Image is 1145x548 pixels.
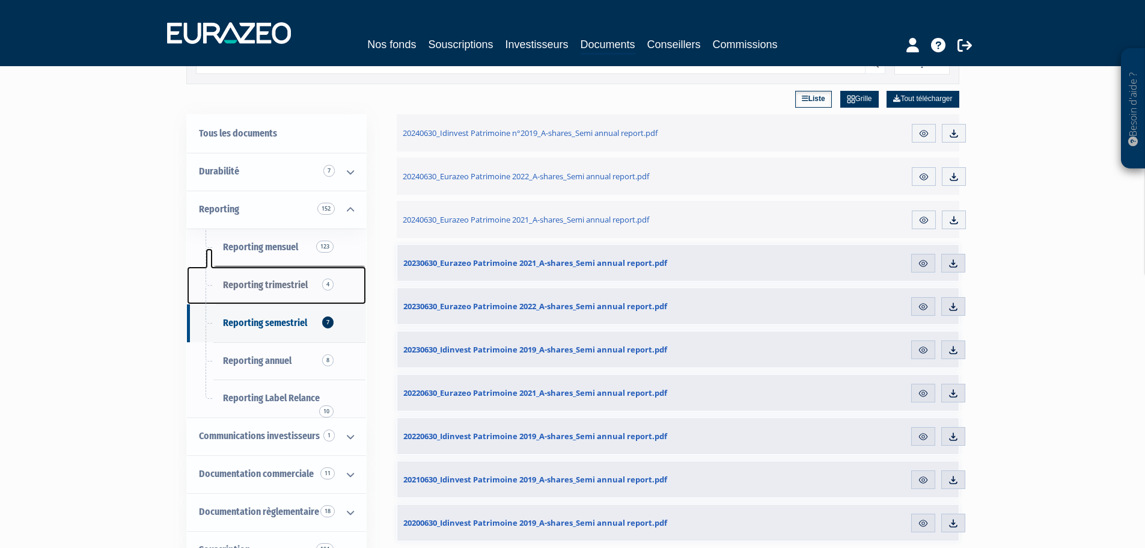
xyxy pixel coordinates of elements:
img: download.svg [948,518,959,529]
a: 20240630_Idinvest Patrimoine n°2019_A-shares_Semi annual report.pdf [397,114,751,152]
img: download.svg [948,258,959,269]
span: 20230630_Eurazeo Patrimoine 2022_A-shares_Semi annual report.pdf [403,301,667,312]
a: 20220630_Eurazeo Patrimoine 2021_A-shares_Semi annual report.pdf [397,375,751,411]
a: 20230630_Eurazeo Patrimoine 2022_A-shares_Semi annual report.pdf [397,288,751,324]
span: 20220630_Eurazeo Patrimoine 2021_A-shares_Semi annual report.pdf [403,387,667,398]
a: 20240630_Eurazeo Patrimoine 2022_A-shares_Semi annual report.pdf [397,158,751,195]
img: eye.svg [918,128,929,139]
a: 20210630_Idinvest Patrimoine 2019_A-shares_Semi annual report.pdf [397,461,751,497]
a: 20230630_Idinvest Patrimoine 2019_A-shares_Semi annual report.pdf [397,331,751,368]
span: 10 [319,405,334,417]
a: 20200630_Idinvest Patrimoine 2019_A-shares_Semi annual report.pdf [397,505,751,541]
a: Documentation commerciale 11 [187,455,366,493]
img: grid.svg [847,95,855,103]
img: download.svg [948,215,959,226]
img: 1732889491-logotype_eurazeo_blanc_rvb.png [167,22,291,44]
span: 11 [320,467,335,479]
a: Investisseurs [505,36,568,53]
img: download.svg [948,431,959,442]
span: Reporting trimestriel [223,279,308,291]
span: Reporting annuel [223,355,292,366]
span: 1 [323,429,335,442]
img: eye.svg [918,388,929,399]
img: download.svg [948,171,959,182]
a: Reporting semestriel7 [187,304,366,342]
img: download.svg [948,345,959,356]
span: 20230630_Eurazeo Patrimoine 2021_A-shares_Semi annual report.pdf [403,257,667,268]
a: Durabilité 7 [187,153,366,191]
a: Souscriptions [428,36,493,53]
a: Reporting annuel8 [187,342,366,380]
span: 7 [323,165,335,177]
a: Tout télécharger [887,91,959,108]
a: Tous les documents [187,115,366,153]
img: download.svg [948,128,959,139]
a: Commissions [713,36,778,53]
a: Reporting mensuel123 [187,229,366,266]
a: 20240630_Eurazeo Patrimoine 2021_A-shares_Semi annual report.pdf [397,201,751,238]
img: eye.svg [918,171,929,182]
span: 20240630_Eurazeo Patrimoine 2021_A-shares_Semi annual report.pdf [403,214,649,225]
a: 20220630_Idinvest Patrimoine 2019_A-shares_Semi annual report.pdf [397,418,751,454]
span: 20240630_Eurazeo Patrimoine 2022_A-shares_Semi annual report.pdf [403,171,649,182]
img: eye.svg [918,215,929,226]
span: 20220630_Idinvest Patrimoine 2019_A-shares_Semi annual report.pdf [403,431,667,442]
img: eye.svg [918,258,929,269]
img: eye.svg [918,431,929,442]
span: 7 [322,316,334,328]
span: Durabilité [199,165,239,177]
a: Reporting 152 [187,191,366,229]
img: eye.svg [918,345,929,356]
a: Documents [581,36,635,55]
a: Reporting Label Relance10 [187,380,366,417]
span: 18 [320,505,335,517]
span: Reporting [199,203,239,215]
a: Conseillers [647,36,701,53]
a: Grille [840,91,879,108]
a: Documentation règlementaire 18 [187,493,366,531]
span: Communications investisseurs [199,430,320,442]
span: Reporting semestriel [223,317,307,328]
img: eye.svg [918,518,929,529]
span: 20210630_Idinvest Patrimoine 2019_A-shares_Semi annual report.pdf [403,474,667,485]
img: download.svg [948,475,959,485]
a: Nos fonds [367,36,416,53]
p: Besoin d'aide ? [1126,55,1140,163]
span: 152 [317,203,335,215]
span: 20230630_Idinvest Patrimoine 2019_A-shares_Semi annual report.pdf [403,344,667,355]
span: 20240630_Idinvest Patrimoine n°2019_A-shares_Semi annual report.pdf [403,128,658,138]
img: eye.svg [918,301,929,312]
span: 20200630_Idinvest Patrimoine 2019_A-shares_Semi annual report.pdf [403,517,667,528]
img: download.svg [948,388,959,399]
span: 123 [316,241,334,253]
span: 8 [322,354,334,366]
a: Reporting trimestriel4 [187,266,366,304]
span: Reporting mensuel [223,241,298,253]
span: Reporting Label Relance [223,392,320,404]
a: Communications investisseurs 1 [187,417,366,455]
span: 4 [322,279,334,291]
span: Documentation règlementaire [199,506,319,517]
span: Documentation commerciale [199,468,314,479]
img: download.svg [948,301,959,312]
a: Liste [795,91,832,108]
a: 20230630_Eurazeo Patrimoine 2021_A-shares_Semi annual report.pdf [397,245,751,281]
img: eye.svg [918,475,929,485]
